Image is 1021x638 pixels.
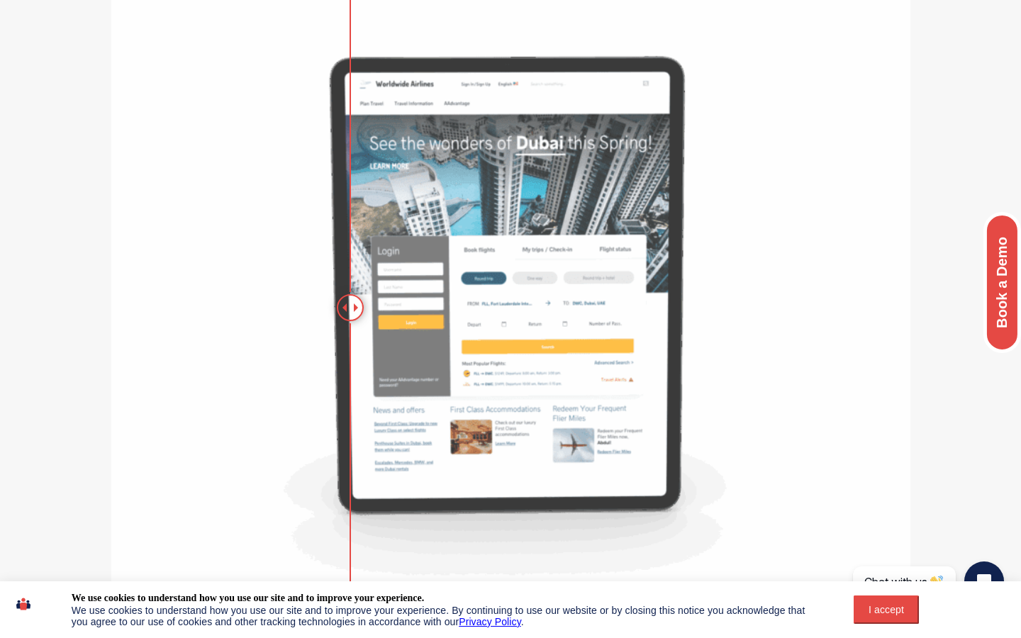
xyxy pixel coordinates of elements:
[862,604,910,615] div: I accept
[459,616,521,627] a: Privacy Policy
[16,592,30,616] img: icon
[983,212,1021,353] div: Book a Demo
[72,592,424,605] div: We use cookies to understand how you use our site and to improve your experience.
[72,605,823,627] div: We use cookies to understand how you use our site and to improve your experience. By continuing t...
[854,595,919,624] button: I accept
